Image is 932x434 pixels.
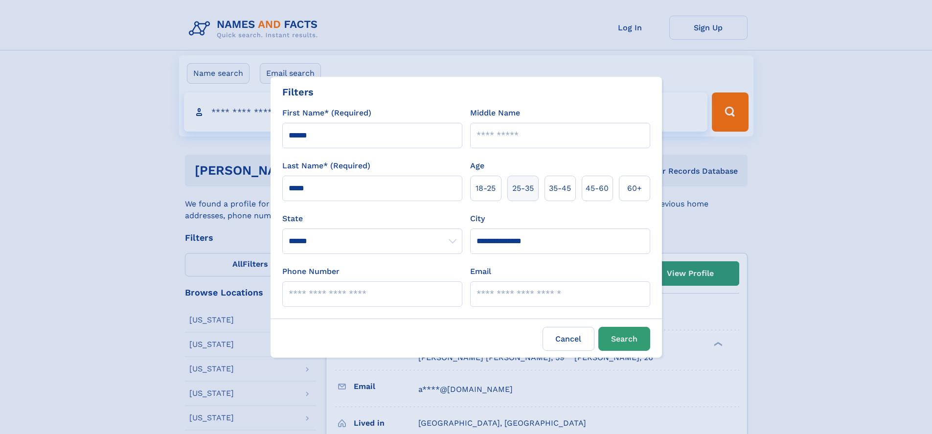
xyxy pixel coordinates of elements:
[543,327,594,351] label: Cancel
[470,160,484,172] label: Age
[282,266,340,277] label: Phone Number
[627,183,642,194] span: 60+
[512,183,534,194] span: 25‑35
[586,183,609,194] span: 45‑60
[470,213,485,225] label: City
[282,160,370,172] label: Last Name* (Required)
[598,327,650,351] button: Search
[470,266,491,277] label: Email
[282,213,462,225] label: State
[549,183,571,194] span: 35‑45
[470,107,520,119] label: Middle Name
[476,183,496,194] span: 18‑25
[282,107,371,119] label: First Name* (Required)
[282,85,314,99] div: Filters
